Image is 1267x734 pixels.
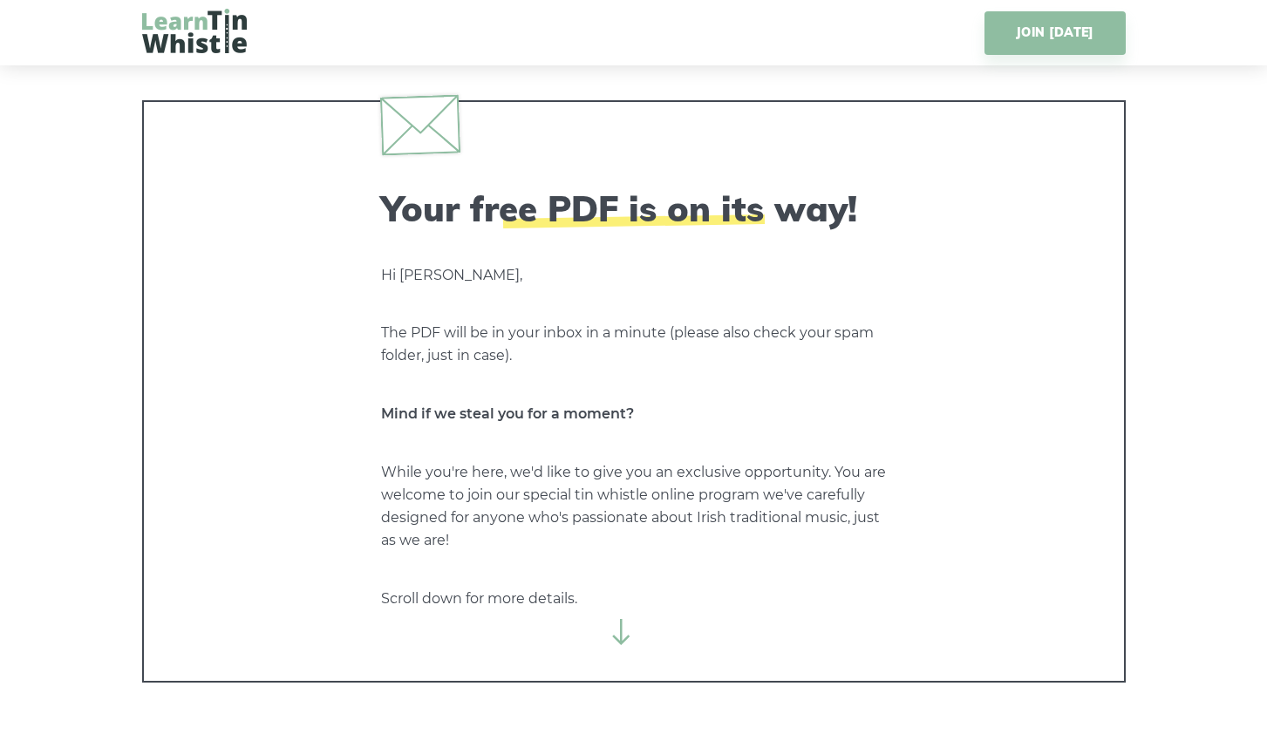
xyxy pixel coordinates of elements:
[379,94,460,155] img: envelope.svg
[381,187,887,229] h2: Your free PDF is on its way!
[381,322,887,367] p: The PDF will be in your inbox in a minute (please also check your spam folder, just in case).
[381,588,887,610] p: Scroll down for more details.
[381,405,634,422] strong: Mind if we steal you for a moment?
[984,11,1125,55] a: JOIN [DATE]
[381,264,887,287] p: Hi [PERSON_NAME],
[142,9,247,53] img: LearnTinWhistle.com
[381,461,887,552] p: While you're here, we'd like to give you an exclusive opportunity. You are welcome to join our sp...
